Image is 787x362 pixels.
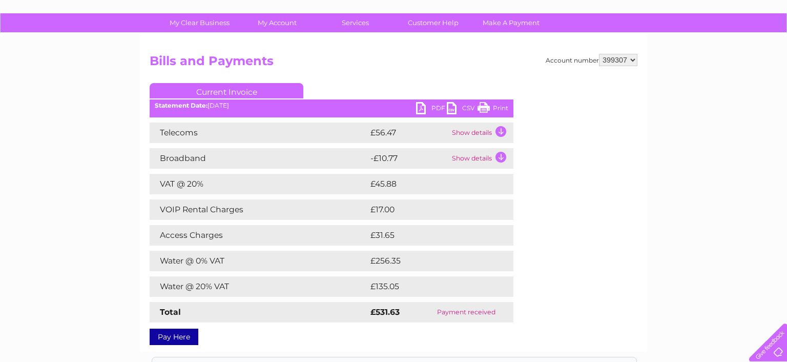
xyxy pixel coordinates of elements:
[150,276,368,297] td: Water @ 20% VAT
[235,13,320,32] a: My Account
[469,13,553,32] a: Make A Payment
[150,174,368,194] td: VAT @ 20%
[150,225,368,246] td: Access Charges
[698,44,713,51] a: Blog
[368,276,494,297] td: £135.05
[368,123,449,143] td: £56.47
[313,13,398,32] a: Services
[546,54,637,66] div: Account number
[150,329,198,345] a: Pay Here
[368,148,449,169] td: -£10.77
[157,13,242,32] a: My Clear Business
[150,199,368,220] td: VOIP Rental Charges
[370,307,400,317] strong: £531.63
[607,44,626,51] a: Water
[753,44,777,51] a: Log out
[28,27,80,58] img: logo.png
[160,307,181,317] strong: Total
[150,83,303,98] a: Current Invoice
[594,5,665,18] a: 0333 014 3131
[632,44,655,51] a: Energy
[155,102,208,109] b: Statement Date:
[368,251,495,271] td: £256.35
[150,123,368,143] td: Telecoms
[419,302,513,323] td: Payment received
[368,225,492,246] td: £31.65
[719,44,744,51] a: Contact
[447,102,478,117] a: CSV
[150,148,368,169] td: Broadband
[449,123,513,143] td: Show details
[449,148,513,169] td: Show details
[152,6,636,50] div: Clear Business is a trading name of Verastar Limited (registered in [GEOGRAPHIC_DATA] No. 3667643...
[478,102,508,117] a: Print
[368,199,492,220] td: £17.00
[391,13,475,32] a: Customer Help
[150,251,368,271] td: Water @ 0% VAT
[416,102,447,117] a: PDF
[661,44,692,51] a: Telecoms
[150,54,637,73] h2: Bills and Payments
[368,174,493,194] td: £45.88
[150,102,513,109] div: [DATE]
